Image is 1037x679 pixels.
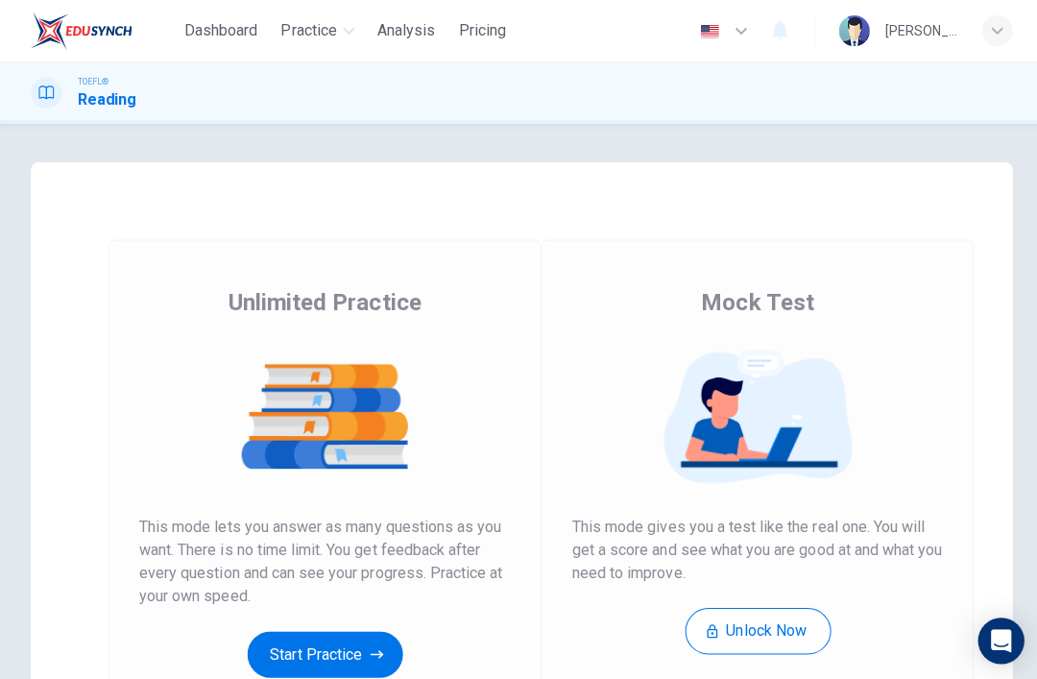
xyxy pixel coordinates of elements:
[138,512,507,604] span: This mode lets you answer as many questions as you want. There is no time limit. You get feedback...
[227,285,419,316] span: Unlimited Practice
[681,604,826,650] button: Unlock Now
[375,19,433,42] span: Analysis
[77,74,108,87] span: TOEFL®
[272,13,360,48] button: Practice
[368,13,441,48] button: Analysis
[448,13,511,48] button: Pricing
[31,12,132,50] img: EduSynch logo
[697,285,809,316] span: Mock Test
[176,13,264,48] button: Dashboard
[693,24,717,38] img: en
[246,627,400,673] button: Start Practice
[279,19,335,42] span: Practice
[456,19,503,42] span: Pricing
[31,12,176,50] a: EduSynch logo
[183,19,256,42] span: Dashboard
[77,87,135,110] h1: Reading
[972,614,1018,660] div: Open Intercom Messenger
[833,15,864,46] img: Profile picture
[880,19,953,42] div: [PERSON_NAME]
[568,512,937,581] span: This mode gives you a test like the real one. You will get a score and see what you are good at a...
